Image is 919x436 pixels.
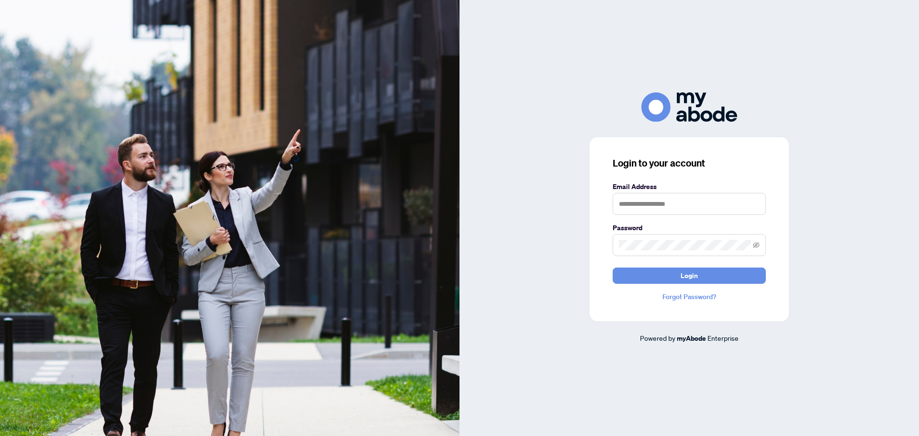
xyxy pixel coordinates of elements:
[753,242,760,248] span: eye-invisible
[677,333,706,344] a: myAbode
[613,181,766,192] label: Email Address
[641,92,737,122] img: ma-logo
[613,223,766,233] label: Password
[613,291,766,302] a: Forgot Password?
[681,268,698,283] span: Login
[640,334,675,342] span: Powered by
[707,334,739,342] span: Enterprise
[613,268,766,284] button: Login
[613,157,766,170] h3: Login to your account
